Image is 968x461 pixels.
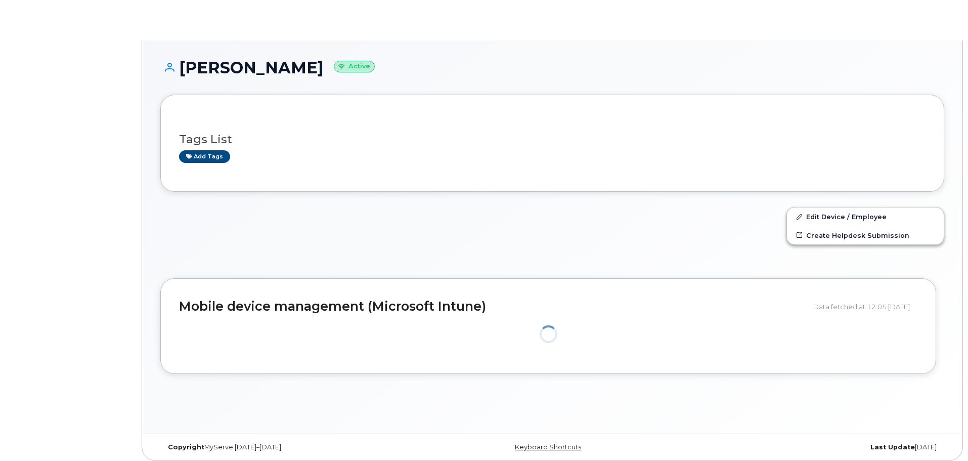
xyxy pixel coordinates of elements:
[179,133,926,146] h3: Tags List
[168,443,204,451] strong: Copyright
[160,59,944,76] h1: [PERSON_NAME]
[813,297,917,316] div: Data fetched at 12:05 [DATE]
[179,300,806,314] h2: Mobile device management (Microsoft Intune)
[160,443,422,451] div: MyServe [DATE]–[DATE]
[683,443,944,451] div: [DATE]
[787,207,944,226] a: Edit Device / Employee
[179,150,230,163] a: Add tags
[787,226,944,244] a: Create Helpdesk Submission
[334,61,375,72] small: Active
[515,443,581,451] a: Keyboard Shortcuts
[870,443,915,451] strong: Last Update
